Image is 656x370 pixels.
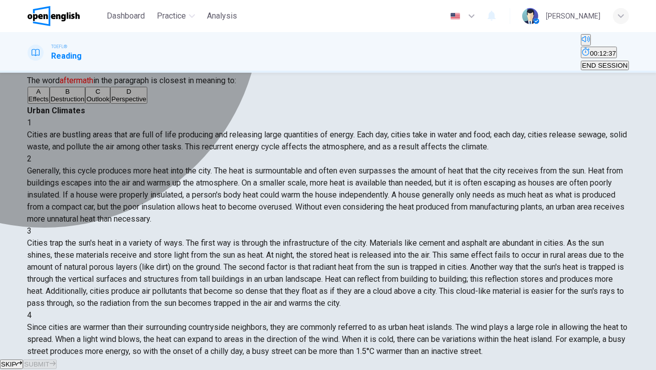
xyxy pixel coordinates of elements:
span: SKIP [1,360,16,368]
span: Practice [157,10,186,22]
div: Mute [581,34,628,47]
h4: Urban Climates [28,105,629,117]
button: AEffects [28,87,50,104]
span: Perspective [111,95,146,103]
button: Analysis [203,7,241,25]
div: D [111,88,146,95]
span: Cities are bustling areas that are full of life producing and releasing large quantities of energ... [28,130,627,151]
button: COutlook [85,87,110,104]
button: SUBMIT [23,359,56,369]
span: Effects [29,95,49,103]
h1: Reading [52,50,82,62]
span: Generally, this cycle produces more heat into the city. The heat is surmountable and often even s... [28,166,625,224]
img: Profile picture [522,8,538,24]
span: Destruction [51,95,84,103]
button: DPerspective [110,87,147,104]
div: 2 [28,153,629,165]
button: END SESSION [581,61,628,70]
span: 00:12:37 [590,50,616,57]
button: 00:12:37 [581,47,617,58]
button: BDestruction [50,87,85,104]
img: en [449,13,462,20]
span: Outlook [86,95,109,103]
button: Dashboard [103,7,149,25]
div: Hide [581,47,628,59]
span: Dashboard [107,10,145,22]
font: aftermath [60,76,94,85]
button: Practice [153,7,199,25]
a: OpenEnglish logo [28,6,103,26]
img: OpenEnglish logo [28,6,80,26]
div: C [86,88,109,95]
div: A [29,88,49,95]
div: 3 [28,225,629,237]
span: Since cities are warmer than their surrounding countryside neighbors, they are commonly referred ... [28,322,628,356]
span: Analysis [207,10,237,22]
span: SUBMIT [24,360,49,368]
div: 1 [28,117,629,129]
span: The word in the paragraph is closest in meaning to: [28,76,237,85]
span: TOEFL® [52,43,68,50]
div: 4 [28,309,629,321]
span: END SESSION [582,62,627,69]
div: B [51,88,84,95]
span: Cities trap the sun's heat in a variety of ways. The first way is through the infrastructure of t... [28,238,624,308]
div: [PERSON_NAME] [546,10,601,22]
